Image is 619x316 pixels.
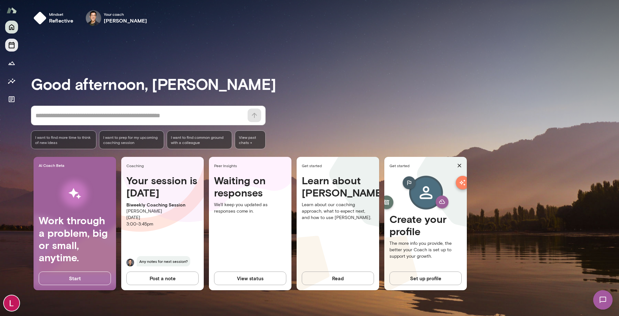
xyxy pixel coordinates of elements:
[302,163,377,168] span: Get started
[5,39,18,52] button: Sessions
[34,12,46,24] img: mindset
[31,130,96,149] div: I want to find more time to think of new ideas
[5,93,18,106] button: Documents
[39,272,111,285] button: Start
[214,174,286,199] h4: Waiting on responses
[389,240,462,260] p: The more info you provide, the better your Coach is set up to support your growth.
[99,130,164,149] div: I want to prep for my upcoming coaching session
[39,163,113,168] span: AI Coach Beta
[214,272,286,285] button: View status
[302,174,374,199] h4: Learn about [PERSON_NAME]
[126,215,199,221] p: [DATE]
[5,75,18,88] button: Insights
[126,272,199,285] button: Post a note
[31,75,619,93] h3: Good afternoon, [PERSON_NAME]
[389,213,462,238] h4: Create your profile
[389,272,462,285] button: Set up profile
[126,259,134,266] img: Ryan
[137,256,190,266] span: Any notes for next session?
[5,57,18,70] button: Growth Plan
[389,163,455,168] span: Get started
[126,221,199,227] p: 3:00 - 3:45pm
[302,202,374,221] p: Learn about our coaching approach, what to expect next, and how to use [PERSON_NAME].
[35,135,92,145] span: I want to find more time to think of new ideas
[392,174,459,213] img: Create profile
[39,214,111,264] h4: Work through a problem, big or small, anytime.
[49,17,74,24] h6: reflective
[104,12,147,17] span: Your coach
[126,202,199,208] p: Biweekly Coaching Session
[126,163,201,168] span: Coaching
[49,12,74,17] span: Mindset
[104,17,147,24] h6: [PERSON_NAME]
[126,174,199,199] h4: Your session is [DATE]
[167,130,232,149] div: I want to find common ground with a colleague
[302,272,374,285] button: Read
[103,135,160,145] span: I want to prep for my upcoming coaching session
[5,21,18,34] button: Home
[214,202,286,215] p: We'll keep you updated as responses come in.
[214,163,289,168] span: Peer Insights
[46,173,103,214] img: AI Workflows
[31,8,79,28] button: Mindsetreflective
[235,130,266,149] span: View past chats ->
[6,4,17,16] img: Mento
[126,208,199,215] p: [PERSON_NAME]
[86,10,101,26] img: Ryan Tang
[4,295,19,311] img: Logan Bestwick
[171,135,228,145] span: I want to find common ground with a colleague
[81,8,152,28] div: Ryan TangYour coach[PERSON_NAME]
